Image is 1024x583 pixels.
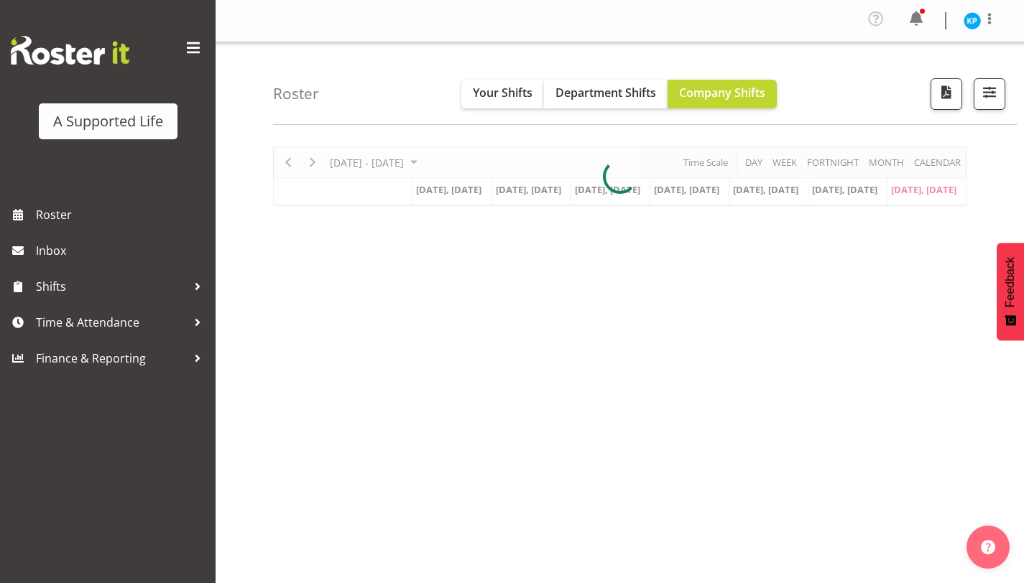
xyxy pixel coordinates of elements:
span: Inbox [36,240,208,261]
button: Download a PDF of the roster according to the set date range. [931,78,962,110]
button: Company Shifts [668,80,777,108]
img: help-xxl-2.png [981,540,995,554]
button: Feedback - Show survey [997,243,1024,340]
span: Department Shifts [555,85,656,101]
button: Filter Shifts [974,78,1005,110]
span: Shifts [36,276,187,297]
span: Time & Attendance [36,312,187,333]
span: Roster [36,204,208,225]
span: Your Shifts [473,85,532,101]
span: Feedback [1004,257,1017,307]
img: Rosterit website logo [11,36,129,65]
span: Finance & Reporting [36,348,187,369]
button: Department Shifts [544,80,668,108]
img: katy-pham11612.jpg [964,12,981,29]
span: Company Shifts [679,85,765,101]
button: Your Shifts [461,80,544,108]
h4: Roster [273,85,319,102]
div: A Supported Life [53,111,163,132]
